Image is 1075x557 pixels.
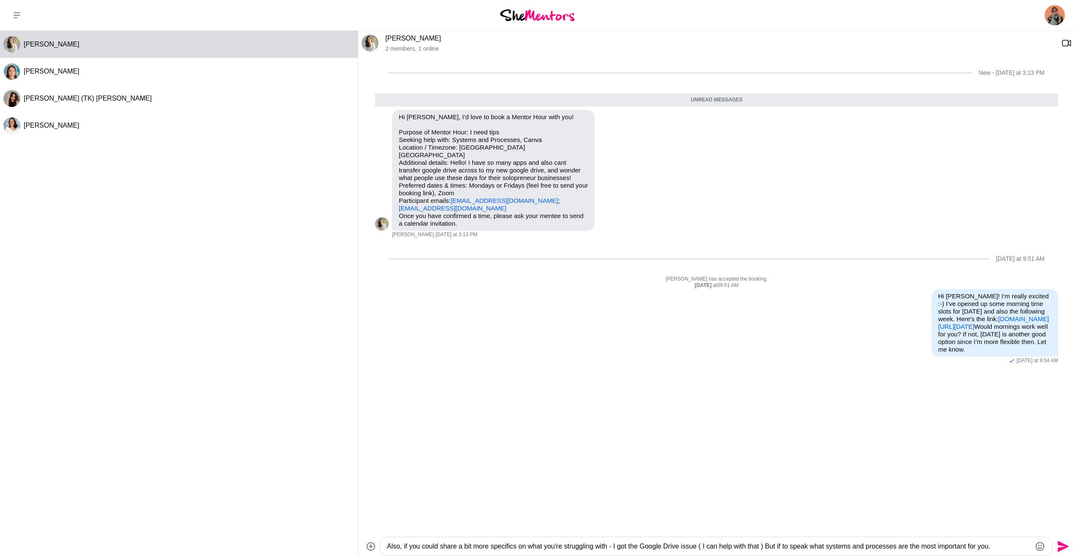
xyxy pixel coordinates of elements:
a: [EMAIL_ADDRESS][DOMAIN_NAME] [399,205,506,212]
img: She Mentors Logo [500,9,574,21]
span: [PERSON_NAME] (TK) [PERSON_NAME] [24,95,152,102]
p: Once you have confirmed a time, please ask your mentee to send a calendar invitation. [399,212,588,227]
img: T [3,117,20,134]
img: J [375,217,389,231]
textarea: Type your message [387,541,1031,552]
span: [PERSON_NAME] [24,122,79,129]
strong: [DATE] [695,282,713,288]
span: [PERSON_NAME] [24,41,79,48]
span: [PERSON_NAME] [24,68,79,75]
a: [PERSON_NAME] [385,35,441,42]
p: Hi [PERSON_NAME], I'd love to book a Mentor Hour with you! [399,113,588,121]
button: Emoji picker [1035,541,1045,552]
a: [DOMAIN_NAME][URL][DATE] [938,315,1049,330]
img: J [362,35,378,52]
a: [EMAIL_ADDRESS][DOMAIN_NAME] [451,197,558,204]
img: Yulia [1045,5,1065,25]
div: Taliah-Kate (TK) Byron [3,90,20,107]
div: Tarisha Tourok [3,117,20,134]
div: [DATE] at 9:51 AM [996,255,1045,262]
span: [PERSON_NAME] [392,232,434,238]
img: T [3,90,20,107]
p: [PERSON_NAME] has accepted the booking. [375,276,1058,283]
time: 2025-08-28T21:54:48.763Z [1017,358,1058,364]
div: Jen Gautier [362,35,378,52]
time: 2025-08-28T03:13:46.220Z [435,232,477,238]
button: Send [1053,537,1072,556]
p: 2 members , 1 online [385,45,1055,52]
div: at 09:51 AM [375,282,1058,289]
p: Hi [PERSON_NAME]! I’m really excited :-) I’ve opened up some morning time slots for [DATE] and al... [938,292,1051,353]
img: J [3,36,20,53]
div: New - [DATE] at 3:13 PM [979,69,1045,76]
p: Purpose of Mentor Hour: I need tips Seeking help with: Systems and Processes, Canva Location / Ti... [399,128,588,212]
div: Unread messages [375,93,1058,107]
div: Jen Gautier [375,217,389,231]
div: Jen Gautier [3,36,20,53]
img: L [3,63,20,80]
div: Lily Rudolph [3,63,20,80]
